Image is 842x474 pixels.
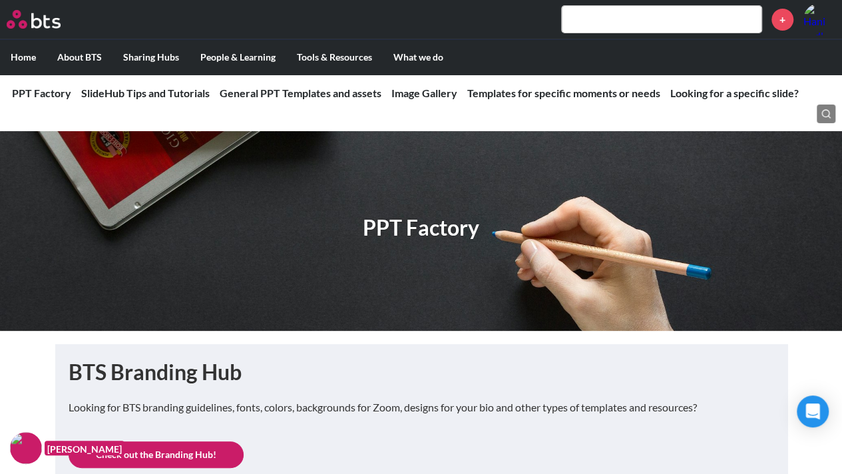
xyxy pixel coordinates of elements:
[69,357,774,387] h1: BTS Branding Hub
[670,87,799,99] a: Looking for a specific slide?
[771,9,793,31] a: +
[7,10,85,29] a: Go home
[803,3,835,35] img: Hani Fadlallah
[190,40,286,75] label: People & Learning
[391,87,457,99] a: Image Gallery
[69,400,774,415] p: Looking for BTS branding guidelines, fonts, colors, backgrounds for Zoom, designs for your bio an...
[7,10,61,29] img: BTS Logo
[112,40,190,75] label: Sharing Hubs
[45,441,124,456] figcaption: [PERSON_NAME]
[467,87,660,99] a: Templates for specific moments or needs
[803,3,835,35] a: Profile
[47,40,112,75] label: About BTS
[383,40,454,75] label: What we do
[797,395,829,427] div: Open Intercom Messenger
[286,40,383,75] label: Tools & Resources
[69,441,244,468] a: Check out the Branding Hub!
[363,213,479,243] h1: PPT Factory
[220,87,381,99] a: General PPT Templates and assets
[10,432,42,464] img: F
[12,87,71,99] a: PPT Factory
[81,87,210,99] a: SlideHub Tips and Tutorials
